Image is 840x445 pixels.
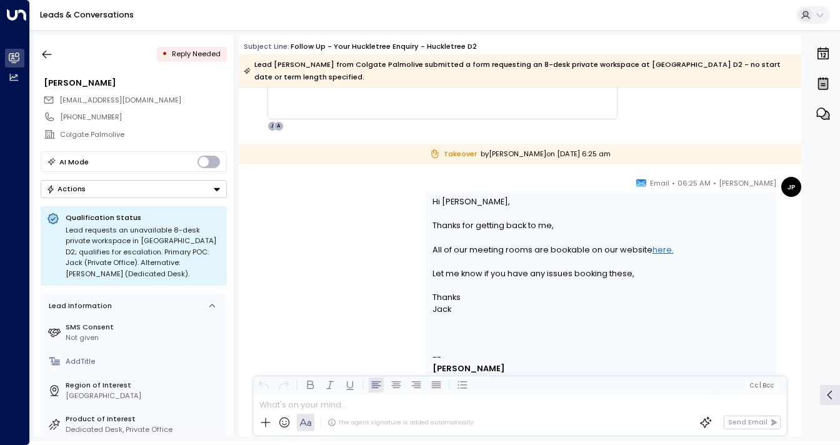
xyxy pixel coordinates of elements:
[274,121,284,131] div: A
[44,77,226,89] div: [PERSON_NAME]
[291,41,477,52] div: Follow up - Your Huckletree Enquiry - Huckletree D2
[432,303,771,315] div: Jack
[650,177,669,189] span: Email
[267,121,277,131] div: J
[713,177,716,189] span: •
[60,112,226,122] div: [PHONE_NUMBER]
[432,374,521,386] span: Head of Central Sales
[244,41,289,51] span: Subject Line:
[652,244,674,256] a: here.
[41,180,227,198] button: Actions
[677,177,711,189] span: 06:25 AM
[66,424,222,435] div: Dedicated Desk, Private Office
[46,184,86,193] div: Actions
[45,301,112,311] div: Lead Information
[432,219,771,231] div: Thanks for getting back to me,
[276,377,291,392] button: Redo
[244,58,795,83] div: Lead [PERSON_NAME] from Colgate Palmolive submitted a form requesting an 8-desk private workspace...
[40,9,134,20] a: Leads & Conversations
[59,95,181,106] span: anisa_dunne@colpal.com
[66,414,222,424] label: Product of Interest
[430,149,477,159] span: Takeover
[172,49,221,59] span: Reply Needed
[162,45,167,63] div: •
[66,322,222,332] label: SMS Consent
[745,381,777,390] button: Cc|Bcc
[432,267,771,279] div: Let me know if you have any issues booking these,
[41,180,227,198] div: Button group with a nested menu
[432,196,771,316] div: Hi [PERSON_NAME],
[66,391,222,401] div: [GEOGRAPHIC_DATA]
[432,363,505,374] span: [PERSON_NAME]
[60,129,226,140] div: Colgate Palmolive
[432,351,441,363] span: --
[256,377,271,392] button: Undo
[66,212,221,222] p: Qualification Status
[66,380,222,391] label: Region of Interest
[327,418,473,427] div: The agent signature is added automatically
[432,244,771,256] div: All of our meeting rooms are bookable on our website
[59,95,181,105] span: [EMAIL_ADDRESS][DOMAIN_NAME]
[66,225,221,280] div: Lead requests an unavailable 8-desk private workspace in [GEOGRAPHIC_DATA] D2; qualifies for esca...
[59,156,89,168] div: AI Mode
[432,291,771,303] div: Thanks
[66,332,222,343] div: Not given
[719,177,776,189] span: [PERSON_NAME]
[749,382,774,389] span: Cc Bcc
[759,382,761,389] span: |
[66,356,222,367] div: AddTitle
[672,177,675,189] span: •
[239,144,801,164] div: by [PERSON_NAME] on [DATE] 6:25 am
[781,177,801,197] div: JP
